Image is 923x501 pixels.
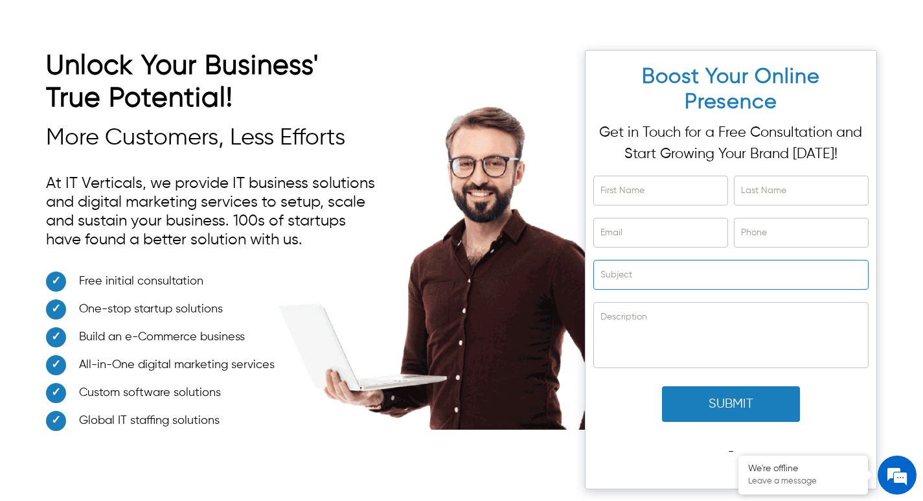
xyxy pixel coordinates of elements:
h3: More Customers, Less Efforts [46,124,378,152]
div: Minimize live chat window [212,6,244,38]
textarea: Type your message and click 'Submit' [6,354,247,399]
div: We're offline [748,463,858,474]
span: Custom software solutions [79,384,221,402]
h2: Boost Your Online Presence [586,57,876,122]
button: Submit [662,386,799,422]
span: One-stop startup solutions [79,301,223,318]
em: Submit [190,399,235,417]
div: Leave a message [67,73,218,89]
span: All-in-One digital marketing services [79,356,275,374]
span: Global IT staffing solutions [79,412,220,430]
span: We are offline. Please leave us a message. [27,163,226,294]
p: At IT Verticals, we provide IT business solutions and digital marketing services to setup, scale ... [46,168,378,256]
span: Free initial consultation [79,273,203,290]
em: Driven by SalesIQ [102,340,165,349]
p: Get in Touch for a Free Consultation and Start Growing Your Brand [DATE]! [593,122,869,165]
p: - [728,443,734,461]
img: logo_Zg8I0qSkbAqR2WFHt3p6CTuqpyXMFPubPcD2OT02zFN43Cy9FUNNG3NEPhM_Q1qe_.png [22,78,54,85]
p: Leave a message [748,476,858,487]
span: Build an e-Commerce business [79,329,245,346]
img: salesiqlogo_leal7QplfZFryJ6FIlVepeu7OftD7mt8q6exU6-34PB8prfIgodN67KcxXM9Y7JQ_.png [89,340,98,348]
h2: Unlock Your Business' True Potential! [46,50,378,121]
